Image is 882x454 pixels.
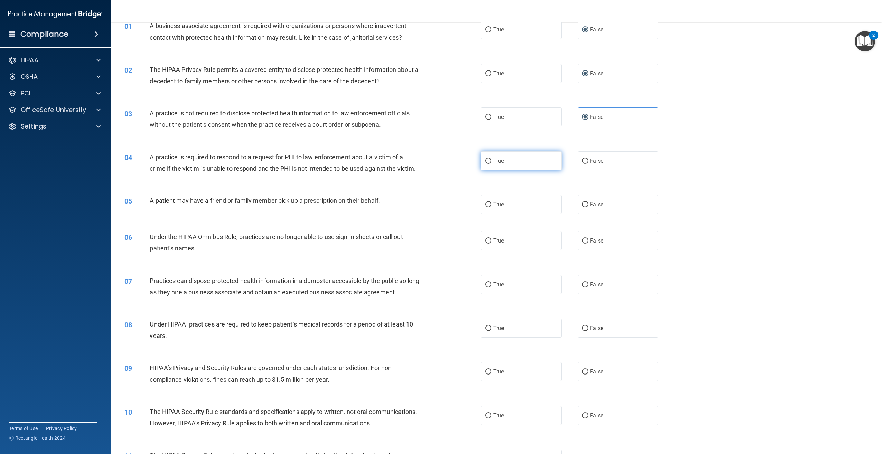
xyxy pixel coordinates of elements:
[590,368,603,375] span: False
[493,281,504,288] span: True
[124,197,132,205] span: 05
[485,369,491,375] input: True
[124,233,132,242] span: 06
[582,238,588,244] input: False
[590,158,603,164] span: False
[590,70,603,77] span: False
[8,106,101,114] a: OfficeSafe University
[46,425,77,432] a: Privacy Policy
[8,122,101,131] a: Settings
[590,412,603,419] span: False
[21,106,86,114] p: OfficeSafe University
[485,115,491,120] input: True
[124,277,132,285] span: 07
[493,70,504,77] span: True
[21,122,46,131] p: Settings
[485,238,491,244] input: True
[150,364,393,383] span: HIPAA’s Privacy and Security Rules are governed under each states jurisdiction. For non-complianc...
[150,277,419,296] span: Practices can dispose protected health information in a dumpster accessible by the public so long...
[20,29,68,39] h4: Compliance
[582,282,588,287] input: False
[150,110,410,128] span: A practice is not required to disclose protected health information to law enforcement officials ...
[150,408,417,427] span: The HIPAA Security Rule standards and specifications apply to written, not oral communications. H...
[8,56,101,64] a: HIPAA
[493,158,504,164] span: True
[150,22,406,41] span: A business associate agreement is required with organizations or persons where inadvertent contac...
[493,26,504,33] span: True
[582,27,588,32] input: False
[9,435,66,442] span: Ⓒ Rectangle Health 2024
[855,31,875,51] button: Open Resource Center, 2 new notifications
[21,56,38,64] p: HIPAA
[150,321,413,339] span: Under HIPAA, practices are required to keep patient’s medical records for a period of at least 10...
[124,110,132,118] span: 03
[493,325,504,331] span: True
[485,71,491,76] input: True
[872,35,875,44] div: 2
[485,202,491,207] input: True
[485,326,491,331] input: True
[493,237,504,244] span: True
[590,26,603,33] span: False
[9,425,38,432] a: Terms of Use
[150,197,380,204] span: A patient may have a friend or family member pick up a prescription on their behalf.
[8,73,101,81] a: OSHA
[124,321,132,329] span: 08
[582,202,588,207] input: False
[582,413,588,418] input: False
[485,282,491,287] input: True
[582,159,588,164] input: False
[493,114,504,120] span: True
[150,66,419,85] span: The HIPAA Privacy Rule permits a covered entity to disclose protected health information about a ...
[21,89,30,97] p: PCI
[124,408,132,416] span: 10
[582,71,588,76] input: False
[485,27,491,32] input: True
[485,413,491,418] input: True
[582,115,588,120] input: False
[124,364,132,372] span: 09
[590,281,603,288] span: False
[124,153,132,162] span: 04
[124,66,132,74] span: 02
[493,412,504,419] span: True
[8,7,102,21] img: PMB logo
[150,233,403,252] span: Under the HIPAA Omnibus Rule, practices are no longer able to use sign-in sheets or call out pati...
[493,368,504,375] span: True
[582,369,588,375] input: False
[590,325,603,331] span: False
[590,237,603,244] span: False
[485,159,491,164] input: True
[124,22,132,30] span: 01
[21,73,38,81] p: OSHA
[582,326,588,331] input: False
[8,89,101,97] a: PCI
[493,201,504,208] span: True
[590,201,603,208] span: False
[590,114,603,120] span: False
[150,153,416,172] span: A practice is required to respond to a request for PHI to law enforcement about a victim of a cri...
